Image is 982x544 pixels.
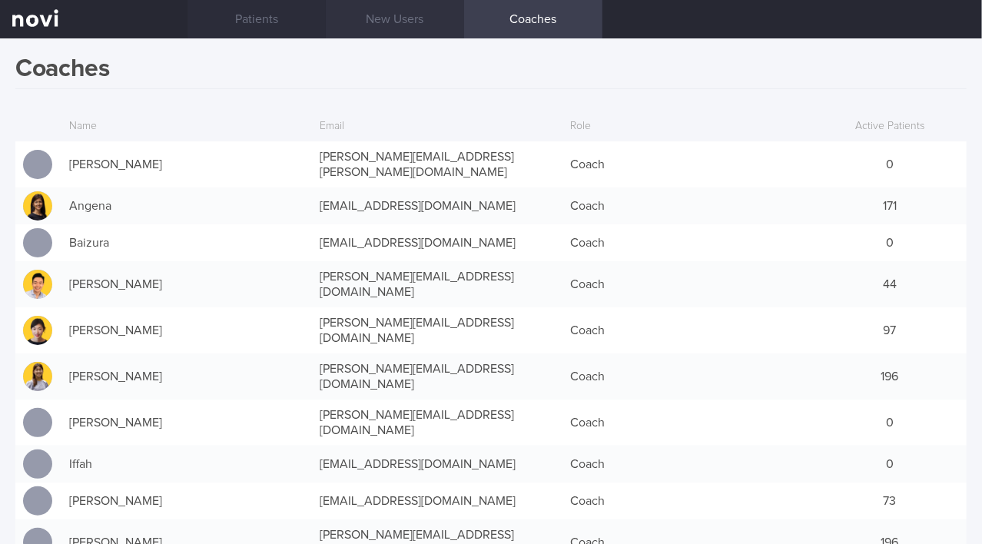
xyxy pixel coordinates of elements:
[813,191,967,221] div: 171
[813,315,967,346] div: 97
[813,112,967,141] div: Active Patients
[312,261,562,307] div: [PERSON_NAME][EMAIL_ADDRESS][DOMAIN_NAME]
[61,486,312,516] div: [PERSON_NAME]
[813,486,967,516] div: 73
[562,407,813,438] div: Coach
[61,315,312,346] div: [PERSON_NAME]
[562,361,813,392] div: Coach
[562,112,813,141] div: Role
[61,407,312,438] div: [PERSON_NAME]
[813,149,967,180] div: 0
[15,54,967,89] h1: Coaches
[312,307,562,353] div: [PERSON_NAME][EMAIL_ADDRESS][DOMAIN_NAME]
[312,353,562,400] div: [PERSON_NAME][EMAIL_ADDRESS][DOMAIN_NAME]
[61,112,312,141] div: Name
[312,449,562,479] div: [EMAIL_ADDRESS][DOMAIN_NAME]
[562,449,813,479] div: Coach
[813,407,967,438] div: 0
[562,149,813,180] div: Coach
[312,112,562,141] div: Email
[562,486,813,516] div: Coach
[312,486,562,516] div: [EMAIL_ADDRESS][DOMAIN_NAME]
[562,315,813,346] div: Coach
[61,227,312,258] div: Baizura
[312,400,562,446] div: [PERSON_NAME][EMAIL_ADDRESS][DOMAIN_NAME]
[813,449,967,479] div: 0
[312,227,562,258] div: [EMAIL_ADDRESS][DOMAIN_NAME]
[813,361,967,392] div: 196
[61,149,312,180] div: [PERSON_NAME]
[61,269,312,300] div: [PERSON_NAME]
[562,269,813,300] div: Coach
[61,449,312,479] div: Iffah
[813,269,967,300] div: 44
[61,361,312,392] div: [PERSON_NAME]
[61,191,312,221] div: Angena
[312,191,562,221] div: [EMAIL_ADDRESS][DOMAIN_NAME]
[562,191,813,221] div: Coach
[562,227,813,258] div: Coach
[813,227,967,258] div: 0
[312,141,562,187] div: [PERSON_NAME][EMAIL_ADDRESS][PERSON_NAME][DOMAIN_NAME]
